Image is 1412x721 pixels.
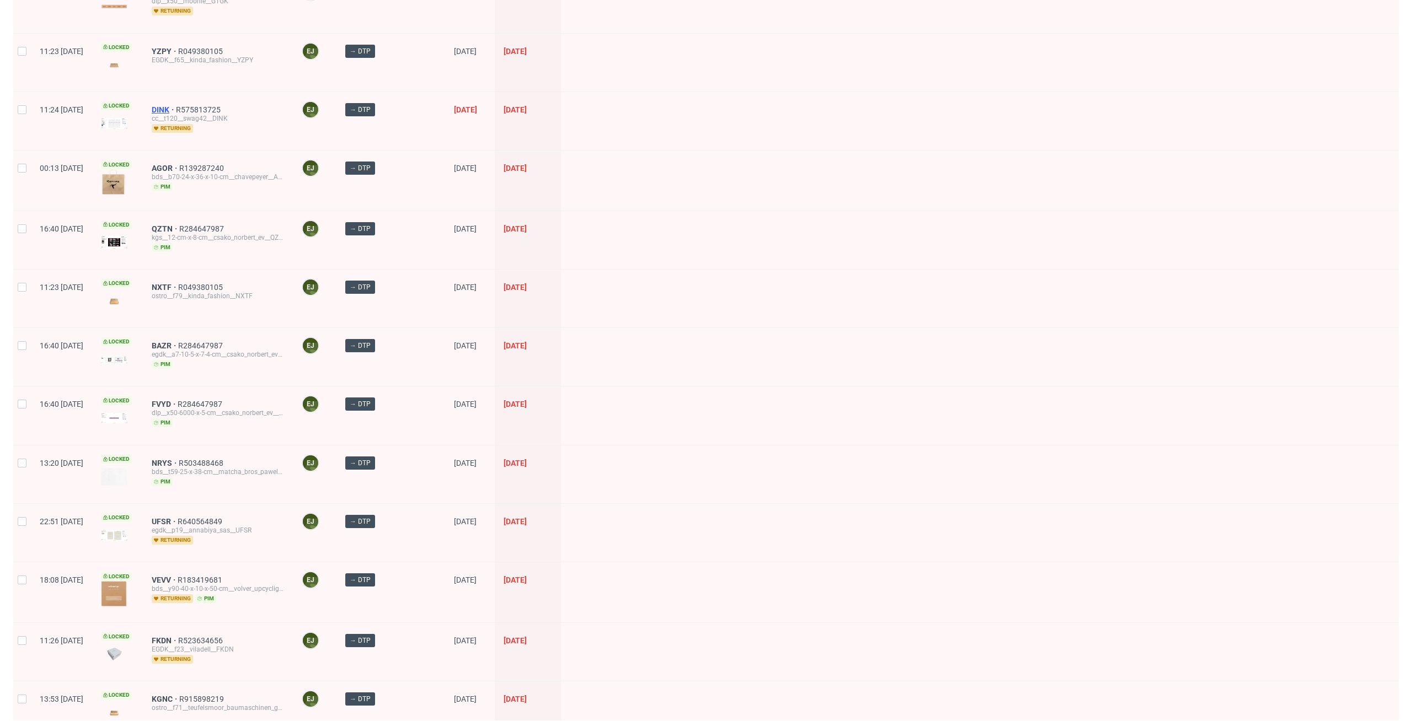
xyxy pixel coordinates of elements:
span: 16:40 [DATE] [40,400,83,408]
figcaption: EJ [303,572,318,588]
span: [DATE] [504,283,527,292]
span: Locked [101,513,132,522]
figcaption: EJ [303,279,318,295]
span: → DTP [350,694,371,704]
a: R284647987 [178,341,225,350]
span: [DATE] [504,224,527,233]
span: R139287240 [179,164,226,173]
span: 13:53 [DATE] [40,695,83,703]
div: bds__y90-40-x-10-x-50-cm__volver_upcyclign_di_dorosz_nicolas_mariano__VEVV [152,584,284,593]
img: version_two_editor_design [101,706,127,720]
span: → DTP [350,341,371,351]
span: [DATE] [504,695,527,703]
span: Locked [101,396,132,405]
div: egdk__a7-10-5-x-7-4-cm__csako_norbert_ev__BAZR [152,350,284,359]
span: returning [152,594,193,603]
a: UFSR [152,517,178,526]
span: → DTP [350,163,371,173]
span: returning [152,7,193,15]
span: [DATE] [454,47,477,56]
span: R049380105 [178,47,225,56]
div: EGDK__f23__viladell__FKDN [152,645,284,654]
div: egdk__p19__annabiya_sas__UFSR [152,526,284,535]
figcaption: EJ [303,102,318,117]
a: QZTN [152,224,179,233]
a: R503488468 [179,459,226,467]
a: YZPY [152,47,178,56]
span: [DATE] [454,695,477,703]
span: → DTP [350,399,371,409]
span: BAZR [152,341,178,350]
a: NXTF [152,283,178,292]
span: [DATE] [504,47,527,56]
span: AGOR [152,164,179,173]
span: returning [152,124,193,133]
img: version_two_editor_design.png [101,118,127,129]
span: → DTP [350,282,371,292]
img: version_two_editor_design.png [101,530,127,541]
span: [DATE] [504,105,527,114]
div: ostro__f79__kinda_fashion__NXTF [152,292,284,300]
span: Locked [101,572,132,581]
span: Locked [101,337,132,346]
a: FVYD [152,400,178,408]
img: version_two_editor_design.png [101,413,127,423]
div: cc__t120__swag42__DINK [152,114,284,123]
div: EGDK__f65__kinda_fashion__YZPY [152,56,284,64]
figcaption: EJ [303,338,318,353]
div: kgs__12-cm-x-8-cm__csako_norbert_ev__QZTN [152,233,284,242]
span: → DTP [350,575,371,585]
span: pim [152,418,173,427]
span: [DATE] [504,341,527,350]
span: pim [152,182,173,191]
span: → DTP [350,458,371,468]
figcaption: EJ [303,514,318,529]
img: version_two_editor_design [101,581,127,607]
span: R915898219 [179,695,226,703]
span: → DTP [350,636,371,645]
span: → DTP [350,46,371,56]
span: [DATE] [504,400,527,408]
span: Locked [101,43,132,52]
a: R183419681 [178,575,224,584]
span: [DATE] [504,517,527,526]
span: Locked [101,691,132,700]
span: [DATE] [454,459,477,467]
a: VEVV [152,575,178,584]
span: NRYS [152,459,179,467]
a: FKDN [152,636,178,645]
span: [DATE] [454,105,477,114]
a: KGNC [152,695,179,703]
span: 13:20 [DATE] [40,459,83,467]
a: R640564849 [178,517,224,526]
span: returning [152,536,193,545]
a: R049380105 [178,283,225,292]
a: DINK [152,105,176,114]
a: R284647987 [178,400,224,408]
span: [DATE] [504,575,527,584]
span: 00:13 [DATE] [40,164,83,173]
a: R575813725 [176,105,223,114]
span: 11:23 [DATE] [40,47,83,56]
span: [DATE] [454,575,477,584]
span: pim [152,477,173,486]
span: Locked [101,455,132,464]
span: returning [152,655,193,664]
span: [DATE] [454,400,477,408]
span: [DATE] [454,164,477,173]
figcaption: EJ [303,44,318,59]
a: R284647987 [179,224,226,233]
